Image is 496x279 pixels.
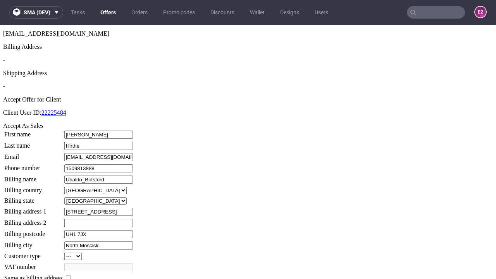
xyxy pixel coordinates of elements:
[3,5,109,12] span: [EMAIL_ADDRESS][DOMAIN_NAME]
[127,6,152,19] a: Orders
[4,150,63,159] td: Billing name
[4,117,63,126] td: Last name
[4,183,63,191] td: Billing address 1
[24,10,50,15] span: sma (dev)
[276,6,304,19] a: Designs
[3,19,493,26] div: Billing Address
[66,6,90,19] a: Tasks
[96,6,121,19] a: Offers
[9,6,63,19] button: sma (dev)
[158,6,200,19] a: Promo codes
[4,128,63,137] td: Email
[41,84,66,91] a: 22225484
[4,194,63,203] td: Billing address 2
[3,58,5,65] span: -
[245,6,269,19] a: Wallet
[3,32,5,38] span: -
[4,205,63,214] td: Billing postcode
[3,84,493,91] p: Client User ID:
[4,249,63,258] td: Same as billing address
[206,6,239,19] a: Discounts
[3,98,493,105] div: Accept As Sales
[4,227,63,236] td: Customer type
[4,216,63,225] td: Billing city
[4,172,63,180] td: Billing state
[3,71,493,78] div: Accept Offer for Client
[310,6,333,19] a: Users
[3,45,493,52] div: Shipping Address
[4,238,63,247] td: VAT number
[4,162,63,170] td: Billing country
[4,139,63,148] td: Phone number
[4,105,63,114] td: First name
[475,7,486,17] figcaption: e2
